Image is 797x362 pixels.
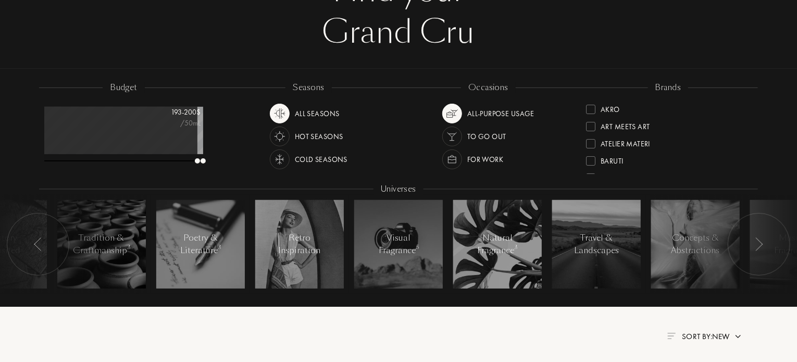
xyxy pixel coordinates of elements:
[295,104,340,123] div: All Seasons
[47,11,750,53] div: Grand Cru
[467,127,506,146] div: To go Out
[148,107,201,118] div: 193 - 200 $
[601,118,650,132] div: Art Meets Art
[148,118,201,129] div: /50mL
[682,331,730,342] span: Sort by: New
[601,152,624,166] div: Baruti
[445,129,459,144] img: usage_occasion_party_white.svg
[445,106,459,121] img: usage_occasion_all.svg
[601,169,652,183] div: Binet-Papillon
[103,82,145,94] div: budget
[445,152,459,167] img: usage_occasion_work_white.svg
[601,135,650,149] div: Atelier Materi
[285,82,331,94] div: seasons
[734,332,742,341] img: arrow.png
[295,127,343,146] div: Hot Seasons
[34,238,42,251] img: arr_left.svg
[601,101,620,115] div: Akro
[272,152,287,167] img: usage_season_cold_white.svg
[515,244,518,251] span: 3
[179,232,223,257] div: Poetry & Literature
[648,82,689,94] div: brands
[278,232,322,257] div: Retro Inspiration
[416,244,419,251] span: 5
[755,238,763,251] img: arr_left.svg
[461,82,516,94] div: occasions
[667,333,676,339] img: filter_by.png
[476,232,520,257] div: Natural Fragrance
[218,244,221,251] span: 3
[272,129,287,144] img: usage_season_hot_white.svg
[295,149,347,169] div: Cold Seasons
[467,104,534,123] div: All-purpose Usage
[377,232,421,257] div: Visual Fragrance
[574,232,619,257] div: Travel & Landscapes
[467,149,503,169] div: For Work
[272,106,287,121] img: usage_season_average.svg
[373,183,424,195] div: Universes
